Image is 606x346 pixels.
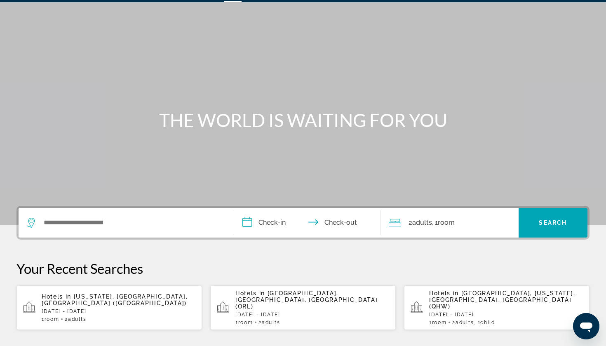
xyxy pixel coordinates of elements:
span: 2 [258,320,280,325]
span: 1 [42,316,59,322]
span: , 1 [432,217,455,228]
span: Room [432,320,447,325]
div: Search widget [19,208,587,238]
span: Hotels in [429,290,459,297]
iframe: Кнопка запуска окна обмена сообщениями [573,313,599,339]
span: Room [238,320,253,325]
span: , 1 [474,320,495,325]
span: Adults [456,320,474,325]
span: Search [539,219,567,226]
p: Your Recent Searches [16,260,590,277]
button: Hotels in [GEOGRAPHIC_DATA], [US_STATE], [GEOGRAPHIC_DATA], [GEOGRAPHIC_DATA] (QHW)[DATE] - [DATE... [404,285,590,330]
h1: THE WORLD IS WAITING FOR YOU [148,109,458,131]
button: Hotels in [US_STATE], [GEOGRAPHIC_DATA], [GEOGRAPHIC_DATA] ([GEOGRAPHIC_DATA])[DATE] - [DATE]1Roo... [16,285,202,330]
button: Check in and out dates [234,208,381,238]
button: Travelers: 2 adults, 0 children [381,208,519,238]
span: [US_STATE], [GEOGRAPHIC_DATA], [GEOGRAPHIC_DATA] ([GEOGRAPHIC_DATA]) [42,293,188,306]
span: 1 [235,320,253,325]
span: Adults [262,320,280,325]
button: Search [519,208,588,238]
span: Hotels in [42,293,71,300]
p: [DATE] - [DATE] [429,312,583,318]
span: [GEOGRAPHIC_DATA], [US_STATE], [GEOGRAPHIC_DATA], [GEOGRAPHIC_DATA] (QHW) [429,290,575,310]
button: Hotels in [GEOGRAPHIC_DATA], [GEOGRAPHIC_DATA], [GEOGRAPHIC_DATA] (ORL)[DATE] - [DATE]1Room2Adults [210,285,396,330]
span: [GEOGRAPHIC_DATA], [GEOGRAPHIC_DATA], [GEOGRAPHIC_DATA] (ORL) [235,290,378,310]
span: Adults [412,219,432,226]
p: [DATE] - [DATE] [42,308,195,314]
span: Child [480,320,495,325]
span: 1 [429,320,446,325]
p: [DATE] - [DATE] [235,312,389,318]
span: Adults [68,316,86,322]
span: Room [45,316,59,322]
span: 2 [65,316,86,322]
span: 2 [452,320,474,325]
span: 2 [409,217,432,228]
span: Hotels in [235,290,265,297]
span: Room [438,219,455,226]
